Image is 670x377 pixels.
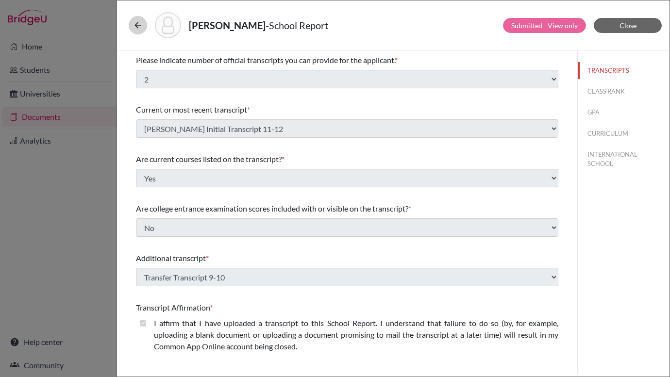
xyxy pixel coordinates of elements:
button: GPA [578,104,670,121]
strong: [PERSON_NAME] [189,19,266,31]
span: Are college entrance examination scores included with or visible on the transcript? [136,204,408,213]
button: CURRICULUM [578,125,670,142]
span: Transcript Affirmation [136,303,210,312]
span: Current or most recent transcript [136,105,247,114]
label: I affirm that I have uploaded a transcript to this School Report. I understand that failure to do... [154,317,558,352]
button: TRANSCRIPTS [578,62,670,79]
span: Are current courses listed on the transcript? [136,154,282,164]
span: - School Report [266,19,328,31]
span: Please indicate number of official transcripts you can provide for the applicant. [136,55,395,65]
span: Additional transcript [136,253,206,262]
button: CLASS RANK [578,83,670,100]
button: INTERNATIONAL SCHOOL [578,146,670,172]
